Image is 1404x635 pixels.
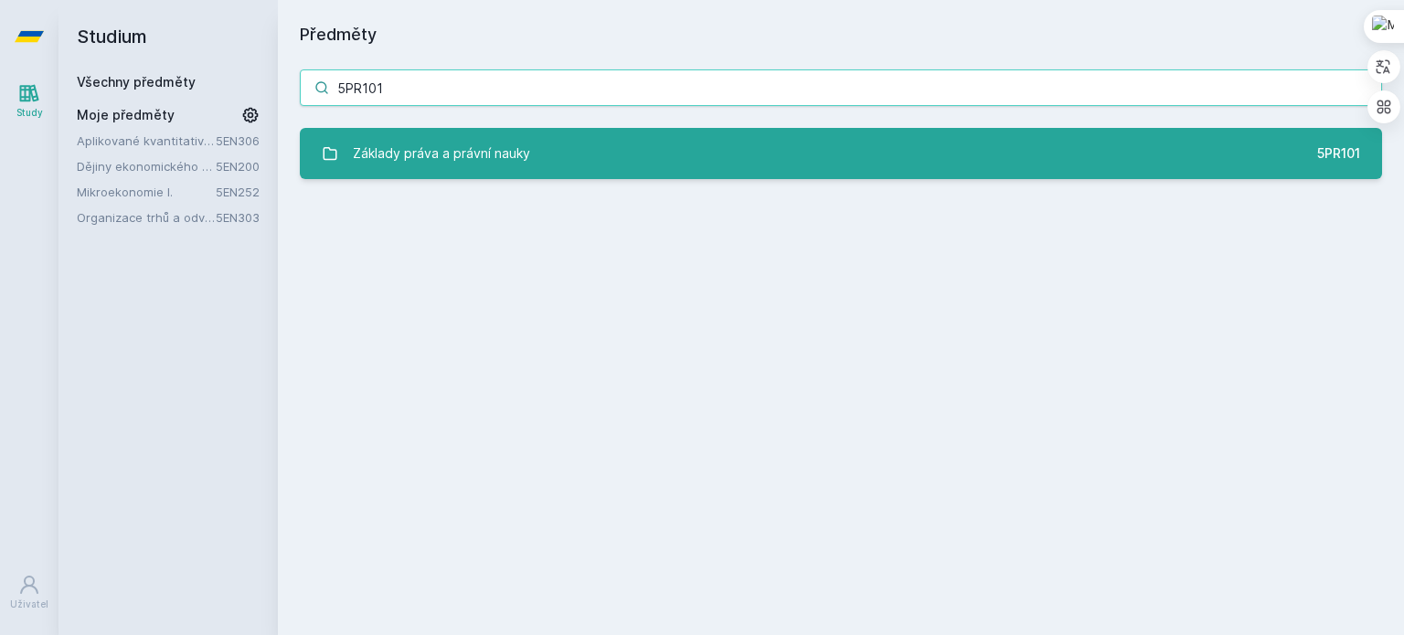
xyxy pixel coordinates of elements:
a: 5EN200 [216,159,260,174]
a: 5EN306 [216,133,260,148]
a: Uživatel [4,565,55,620]
a: Základy práva a právní nauky 5PR101 [300,128,1382,179]
div: Study [16,106,43,120]
a: Mikroekonomie I. [77,183,216,201]
span: Moje předměty [77,106,175,124]
div: 5PR101 [1317,144,1360,163]
div: Uživatel [10,598,48,611]
a: 5EN252 [216,185,260,199]
input: Název nebo ident předmětu… [300,69,1382,106]
a: Aplikované kvantitativní metody I [77,132,216,150]
a: Study [4,73,55,129]
h1: Předměty [300,22,1382,48]
a: Dějiny ekonomického myšlení [77,157,216,175]
div: Základy práva a právní nauky [353,135,530,172]
a: Organizace trhů a odvětví [77,208,216,227]
a: Všechny předměty [77,74,196,90]
a: 5EN303 [216,210,260,225]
